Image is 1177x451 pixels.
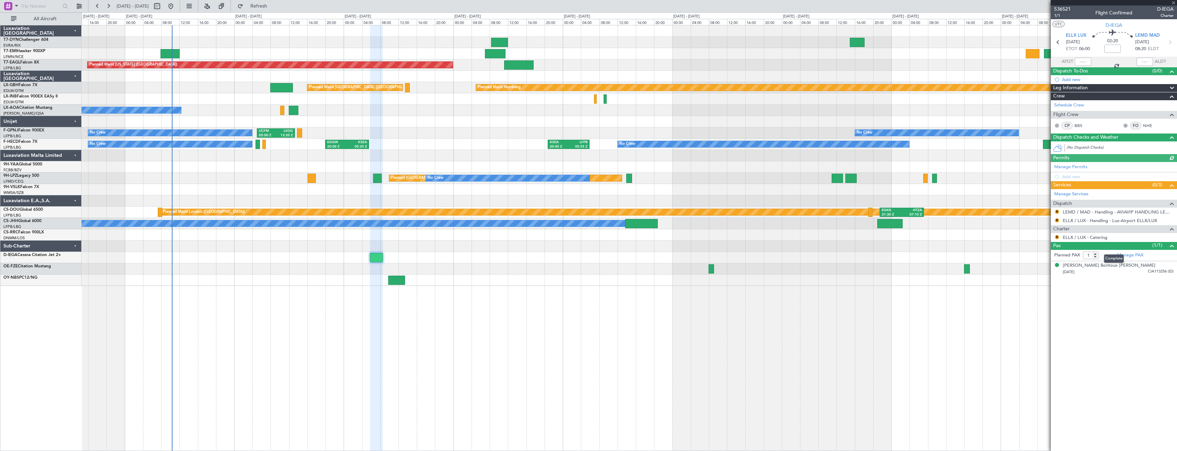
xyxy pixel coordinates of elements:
[3,38,48,42] a: T7-DYNChallenger 604
[3,162,42,166] a: 9H-YAAGlobal 5000
[234,1,275,12] button: Refresh
[563,19,581,25] div: 00:00
[3,60,39,65] a: T7-EAGLFalcon 8X
[3,185,20,189] span: 9H-VSLK
[362,19,380,25] div: 04:00
[3,208,20,212] span: CS-DOU
[3,94,17,99] span: LX-INB
[3,100,24,105] a: EDLW/DTM
[391,173,488,183] div: Planned [GEOGRAPHIC_DATA] ([GEOGRAPHIC_DATA])
[550,140,569,145] div: KSEA
[1037,19,1056,25] div: 08:00
[800,19,818,25] div: 04:00
[882,208,902,213] div: EGKK
[3,208,43,212] a: CS-DOUGlobal 6500
[3,49,17,53] span: T7-EMI
[550,144,569,149] div: 20:45 Z
[3,190,24,195] a: WMSA/SZB
[179,19,198,25] div: 12:00
[1135,39,1149,46] span: [DATE]
[1152,181,1162,188] span: (0/3)
[1155,58,1166,65] span: ALDT
[1053,67,1088,75] span: Dispatch To-Dos
[1063,209,1174,215] a: LEMD / MAD - Handling - AVIAVIP HANDLING LEMD /MAD
[1066,46,1077,53] span: ETOT
[18,16,72,21] span: All Aircraft
[216,19,234,25] div: 20:00
[143,19,161,25] div: 04:00
[3,264,51,268] a: OE-FZECitation Mustang
[3,140,19,144] span: F-HECD
[3,60,20,65] span: T7-EAGL
[3,224,21,229] a: LFPB/LBG
[3,54,24,59] a: LFMN/NCE
[428,173,443,183] div: No Crew
[1104,254,1124,263] div: Complete
[1066,32,1086,39] span: ELLX LUX
[3,174,39,178] a: 9H-LPZLegacy 500
[198,19,216,25] div: 16:00
[818,19,836,25] div: 08:00
[3,145,21,150] a: LFPB/LBG
[782,19,800,25] div: 00:00
[309,82,417,93] div: Planned Maint [GEOGRAPHIC_DATA] ([GEOGRAPHIC_DATA])
[1152,67,1162,74] span: (0/0)
[1053,84,1088,92] span: Leg Information
[1053,134,1118,141] span: Dispatch Checks and Weather
[569,144,587,149] div: 05:55 Z
[3,219,18,223] span: CS-JHH
[453,19,472,25] div: 00:00
[3,43,21,48] a: EVRA/RIX
[1063,269,1074,275] span: [DATE]
[3,264,18,268] span: OE-FZE
[1143,123,1158,129] a: NHE
[3,174,17,178] span: 9H-LPZ
[619,139,635,149] div: No Crew
[1157,5,1174,13] span: D-IEGA
[3,128,44,132] a: F-GPNJFalcon 900EX
[478,82,521,93] div: Planned Maint Nurnberg
[618,19,636,25] div: 12:00
[3,106,19,110] span: LX-AOA
[3,66,21,71] a: LFPB/LBG
[106,19,124,25] div: 20:00
[1053,181,1071,189] span: Services
[3,38,19,42] span: T7-DYN
[454,14,481,20] div: [DATE] - [DATE]
[345,14,371,20] div: [DATE] - [DATE]
[1054,102,1084,109] a: Schedule Crew
[928,19,946,25] div: 08:00
[745,19,763,25] div: 16:00
[3,253,61,257] a: D-IEGACessna Citation Jet 2+
[3,253,17,257] span: D-IEGA
[1106,22,1122,29] span: D-IEGA
[1062,77,1174,82] div: Add new
[569,140,587,145] div: LFPB
[472,19,490,25] div: 04:00
[3,167,22,173] a: FCBB/BZV
[673,14,700,20] div: [DATE] - [DATE]
[435,19,453,25] div: 20:00
[117,3,149,9] span: [DATE] - [DATE]
[1002,14,1028,20] div: [DATE] - [DATE]
[3,94,58,99] a: LX-INBFalcon 900EX EASy II
[3,83,19,87] span: LX-GBH
[271,19,289,25] div: 08:00
[90,139,106,149] div: No Crew
[3,106,52,110] a: LX-AOACitation Mustang
[307,19,325,25] div: 16:00
[654,19,672,25] div: 20:00
[902,208,922,213] div: HTZA
[245,4,273,9] span: Refresh
[8,13,74,24] button: All Aircraft
[1067,145,1177,152] div: (No Dispatch Checks)
[1063,234,1107,240] a: ELLX / LUX - Catering
[1055,210,1059,214] button: R
[909,19,928,25] div: 04:00
[1148,46,1159,53] span: ELDT
[873,19,891,25] div: 20:00
[1054,5,1071,13] span: 536521
[508,19,526,25] div: 12:00
[1001,19,1019,25] div: 00:00
[490,19,508,25] div: 08:00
